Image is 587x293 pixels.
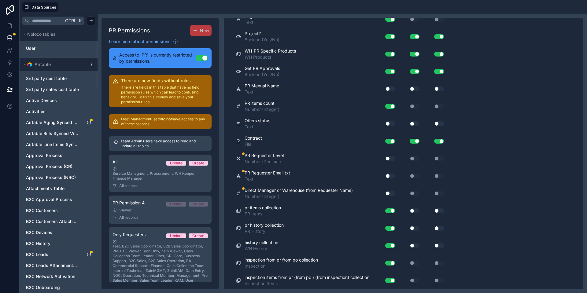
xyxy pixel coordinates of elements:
span: B2C Devices [26,229,52,236]
div: B2C History [23,239,94,248]
div: Activities [23,107,94,116]
a: Approval Process [26,152,79,159]
span: Project? [245,31,279,37]
a: B2C History [26,240,79,247]
a: Approval Process (CR) [26,163,79,170]
span: Learn more about permissions [109,38,171,45]
a: B2C Devices [26,229,79,236]
a: Approval Process (NRC) [26,174,79,181]
span: PR Requester Level [245,152,284,159]
button: Data Sources [22,2,58,12]
a: B2C Leads [26,251,79,258]
button: Noloco tables [22,30,92,38]
span: File [245,141,262,147]
span: B2C History [26,240,50,247]
span: inspection items from pr (from po ) (from inspection) collection [245,274,369,280]
div: User [23,43,94,53]
div: Create [192,202,204,207]
p: There are fields in this table that have no field permission rules which can lead to confusing be... [121,85,208,104]
div: Airtable Bills Synced View [23,129,94,138]
div: B2C Devices [23,228,94,237]
span: Ctrl [65,17,77,24]
span: Text [245,176,290,182]
span: All [113,159,117,165]
div: Update [170,202,183,207]
span: WH History [245,246,278,252]
div: Attachments Table [23,184,94,193]
span: Text [245,124,270,130]
a: B2C Onboarding [26,284,79,291]
div: Approval Process (CR) [23,162,94,171]
a: Attachments Table [26,185,79,192]
span: Boolean (Yes/No) [245,37,279,43]
div: Approval Process [23,151,94,160]
a: 3rd party sales cost table [26,86,79,93]
span: All records [119,183,138,188]
a: B2C Customers Attachments Table [26,218,79,225]
span: PR Permission 4 [113,200,145,206]
span: B2C Customers [26,207,58,214]
a: Airtable Bills Synced View [26,130,79,137]
div: Create [192,161,204,166]
a: B2C Network Activation [26,273,79,280]
span: B2C Leads [26,251,48,258]
span: WH-PR Specific Products [245,48,296,54]
a: 3rd party cost table [26,75,79,82]
a: PR Permission 4UpdateCreateViewerAll records [109,196,212,224]
span: All records [119,215,138,220]
span: Text [245,19,266,25]
span: pr items collection [245,205,281,211]
a: Learn more about permissions [109,38,178,45]
span: Data Sources [31,5,56,9]
a: Airtable Aging Synced View [26,119,79,126]
div: 3rd party sales cost table [23,85,94,94]
span: pr history collection [245,222,284,228]
span: Airtable [35,61,51,68]
span: 3rd party cost table [26,75,67,82]
div: B2C Onboarding [23,283,94,292]
a: Active Devices [26,97,79,104]
span: Inspection Items [245,280,369,287]
span: User [26,45,35,51]
div: B2C Leads [23,250,94,259]
span: B2C Approval Process [26,196,72,203]
div: Viewer [113,208,208,213]
span: Contract [245,135,262,141]
span: B2C Leads Attachments Table [26,262,79,269]
span: Approval Process [26,152,62,159]
span: Boolean (Yes/No) [245,71,280,78]
span: Direct Manager or Warehouse (from Requester Name) [245,187,353,193]
a: AllUpdateCreateService Managment, Procurement, WH Keeper, Finance ManagerAll records [109,155,212,192]
p: Fleet Managment users have access to any of these records [121,117,208,126]
div: Update [170,233,183,238]
span: WH Products [245,54,296,60]
span: New [200,27,209,34]
button: New [190,25,212,36]
div: Approval Process (NRC) [23,173,94,182]
strong: do not [161,117,172,121]
a: User [26,45,73,51]
span: B2C Onboarding [26,284,60,291]
span: PR Manual Name [245,83,279,89]
span: Text [245,89,279,95]
span: inspection from pr from po collection [245,257,318,263]
span: Noloco tables [27,31,56,37]
div: 3rd party cost table [23,74,94,83]
div: B2C Customers Attachments Table [23,217,94,226]
span: Attachments Table [26,185,65,192]
span: Active Devices [26,97,57,104]
div: Service Managment, Procurement, WH Keeper, Finance Manager [113,167,208,181]
div: B2C Network Activation [23,272,94,281]
a: B2C Approval Process [26,196,79,203]
span: Only Requesters [113,232,146,238]
span: PR Items [245,211,281,217]
span: PR items count [245,100,279,106]
a: Airtable Line Items Synced View [26,141,79,148]
div: Airtable Aging Synced View [23,118,94,127]
a: B2C Customers [26,207,79,214]
div: Test, B2C Sales Coordinator, B2B Sales Coordinator, PMO, IT, Viewer Tech Only, Zain Viewer, Cash ... [113,240,208,283]
a: Activities [26,108,79,115]
p: Team Admin users have access to read and update all tables [120,139,207,148]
